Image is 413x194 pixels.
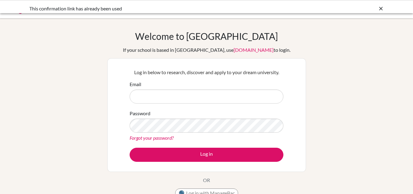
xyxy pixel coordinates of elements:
[234,47,274,53] a: [DOMAIN_NAME]
[130,69,283,76] p: Log in below to research, discover and apply to your dream university.
[29,5,292,12] div: This confirmation link has already been used
[130,81,141,88] label: Email
[130,110,150,117] label: Password
[123,46,290,54] div: If your school is based in [GEOGRAPHIC_DATA], use to login.
[130,148,283,162] button: Log in
[135,31,278,42] h1: Welcome to [GEOGRAPHIC_DATA]
[203,177,210,184] p: OR
[130,135,174,141] a: Forgot your password?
